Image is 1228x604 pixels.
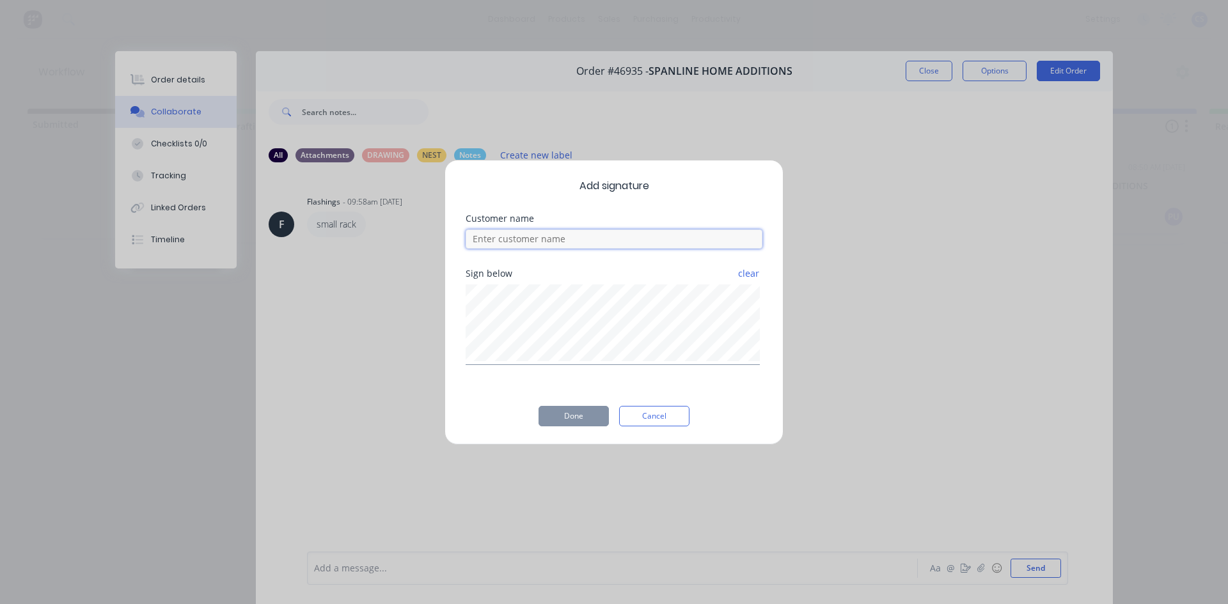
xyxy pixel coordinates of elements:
div: Sign below [466,269,762,278]
div: Customer name [466,214,762,223]
button: Cancel [619,406,689,426]
button: clear [737,262,760,285]
span: Add signature [466,178,762,194]
input: Enter customer name [466,229,762,249]
button: Done [539,406,609,426]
